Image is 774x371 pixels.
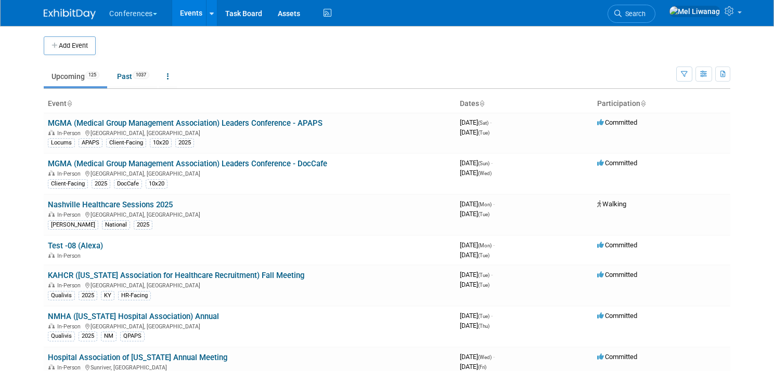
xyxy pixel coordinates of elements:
[478,120,488,126] span: (Sat)
[479,99,484,108] a: Sort by Start Date
[57,253,84,259] span: In-Person
[57,364,84,371] span: In-Person
[669,6,720,17] img: Mel Liwanag
[48,322,451,330] div: [GEOGRAPHIC_DATA], [GEOGRAPHIC_DATA]
[175,138,194,148] div: 2025
[133,71,149,79] span: 1037
[48,281,451,289] div: [GEOGRAPHIC_DATA], [GEOGRAPHIC_DATA]
[101,332,117,341] div: NM
[491,159,493,167] span: -
[134,220,152,230] div: 2025
[493,241,495,249] span: -
[118,291,151,300] div: HR-Facing
[146,179,167,189] div: 10x20
[597,353,637,361] span: Committed
[478,364,486,370] span: (Fri)
[478,313,489,319] span: (Tue)
[57,170,84,177] span: In-Person
[478,282,489,288] span: (Tue)
[48,271,304,280] a: KAHCR ([US_STATE] Association for Healthcare Recruitment) Fall Meeting
[48,364,55,369] img: In-Person Event
[79,291,97,300] div: 2025
[597,271,637,279] span: Committed
[608,5,655,23] a: Search
[491,312,493,320] span: -
[120,332,145,341] div: QPAPS
[597,312,637,320] span: Committed
[48,363,451,371] div: Sunriver, [GEOGRAPHIC_DATA]
[491,271,493,279] span: -
[478,323,489,329] span: (Thu)
[597,118,637,126] span: Committed
[48,159,327,168] a: MGMA (Medical Group Management Association) Leaders Conference - DocCafe
[48,211,55,217] img: In-Person Event
[57,323,84,330] span: In-Person
[44,95,456,113] th: Event
[597,241,637,249] span: Committed
[478,161,489,166] span: (Sun)
[102,220,130,230] div: National
[478,130,489,136] span: (Tue)
[493,353,495,361] span: -
[79,138,102,148] div: APAPS
[48,353,227,362] a: Hospital Association of [US_STATE] Annual Meeting
[460,128,489,136] span: [DATE]
[460,169,492,177] span: [DATE]
[478,354,492,360] span: (Wed)
[79,332,97,341] div: 2025
[150,138,172,148] div: 10x20
[44,9,96,19] img: ExhibitDay
[92,179,110,189] div: 2025
[48,253,55,258] img: In-Person Event
[460,271,493,279] span: [DATE]
[48,128,451,137] div: [GEOGRAPHIC_DATA], [GEOGRAPHIC_DATA]
[478,170,492,176] span: (Wed)
[48,138,75,148] div: Locums
[460,353,495,361] span: [DATE]
[490,118,492,126] span: -
[460,200,495,208] span: [DATE]
[460,210,489,218] span: [DATE]
[622,10,646,18] span: Search
[57,211,84,218] span: In-Person
[478,243,492,248] span: (Mon)
[48,291,75,300] div: Qualivis
[106,138,146,148] div: Client-Facing
[460,312,493,320] span: [DATE]
[460,241,495,249] span: [DATE]
[48,170,55,176] img: In-Person Event
[44,36,96,55] button: Add Event
[85,71,99,79] span: 125
[597,200,626,208] span: Walking
[478,272,489,278] span: (Tue)
[460,322,489,329] span: [DATE]
[460,159,493,167] span: [DATE]
[48,312,219,321] a: NMHA ([US_STATE] Hospital Association) Annual
[57,130,84,137] span: In-Person
[109,67,157,86] a: Past1037
[460,118,492,126] span: [DATE]
[48,130,55,135] img: In-Person Event
[48,200,173,209] a: Nashville Healthcare Sessions 2025
[48,241,103,250] a: Test -08 (Alexa)
[478,211,489,217] span: (Tue)
[48,220,98,230] div: [PERSON_NAME]
[48,282,55,287] img: In-Person Event
[114,179,142,189] div: DocCafe
[460,363,486,370] span: [DATE]
[67,99,72,108] a: Sort by Event Name
[48,179,88,189] div: Client-Facing
[460,281,489,288] span: [DATE]
[478,253,489,258] span: (Tue)
[48,118,322,128] a: MGMA (Medical Group Management Association) Leaders Conference - APAPS
[48,169,451,177] div: [GEOGRAPHIC_DATA], [GEOGRAPHIC_DATA]
[456,95,593,113] th: Dates
[57,282,84,289] span: In-Person
[478,202,492,207] span: (Mon)
[48,332,75,341] div: Qualivis
[48,210,451,218] div: [GEOGRAPHIC_DATA], [GEOGRAPHIC_DATA]
[493,200,495,208] span: -
[48,323,55,328] img: In-Person Event
[460,251,489,259] span: [DATE]
[44,67,107,86] a: Upcoming125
